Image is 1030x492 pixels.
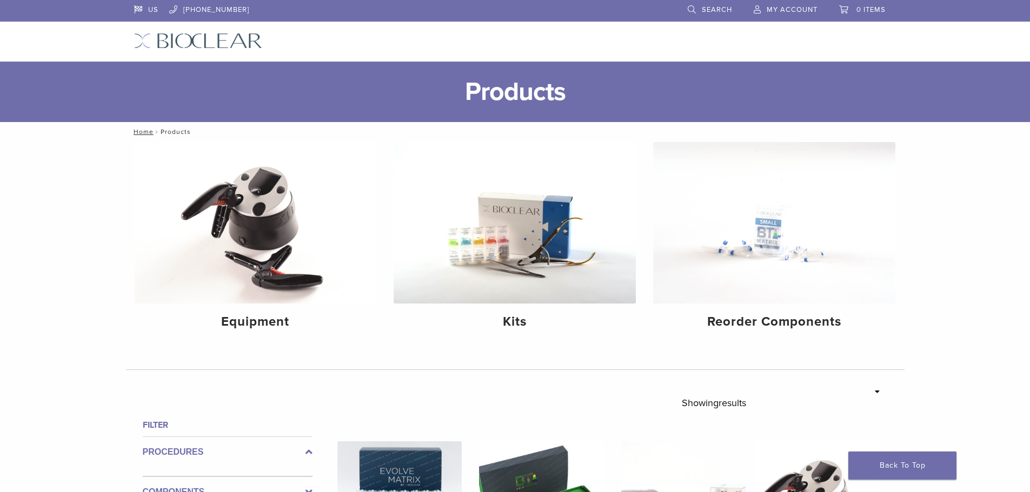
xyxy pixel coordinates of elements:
[135,142,377,304] img: Equipment
[702,5,732,14] span: Search
[154,129,161,134] span: /
[682,392,746,414] p: Showing results
[662,312,887,332] h4: Reorder Components
[848,451,956,480] a: Back To Top
[130,128,154,136] a: Home
[143,312,368,332] h4: Equipment
[653,142,895,304] img: Reorder Components
[134,33,262,49] img: Bioclear
[135,142,377,339] a: Equipment
[126,122,905,141] nav: Products
[143,419,313,432] h4: Filter
[402,312,627,332] h4: Kits
[394,142,636,339] a: Kits
[653,142,895,339] a: Reorder Components
[394,142,636,304] img: Kits
[143,446,313,459] label: Procedures
[856,5,886,14] span: 0 items
[767,5,818,14] span: My Account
